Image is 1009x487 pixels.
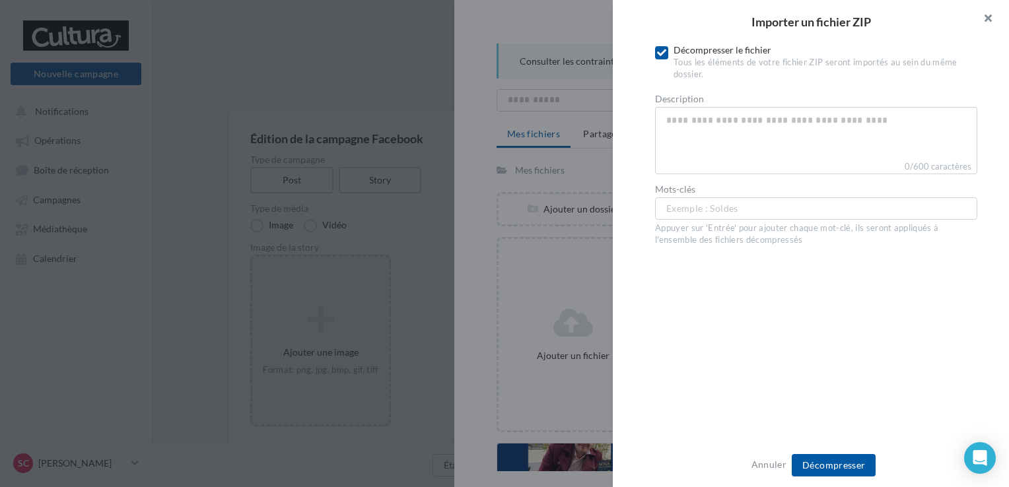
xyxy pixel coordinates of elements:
span: Décompresser [802,459,865,471]
label: Description [655,94,977,104]
label: Mots-clés [655,185,977,194]
div: Tous les éléments de votre fichier ZIP seront importés au sein du même dossier. [674,57,977,81]
span: Exemple : Soldes [666,201,738,216]
label: 0/600 caractères [655,160,977,174]
span: Appuyer sur 'Entrée' pour ajouter chaque mot-clé, ils seront appliqués à l'ensemble des fichiers ... [655,222,938,245]
button: Annuler [746,457,792,472]
button: Décompresser [792,454,876,476]
div: Décompresser le fichier [674,44,977,81]
h2: Importer un fichier ZIP [634,16,988,28]
div: Open Intercom Messenger [964,442,996,474]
